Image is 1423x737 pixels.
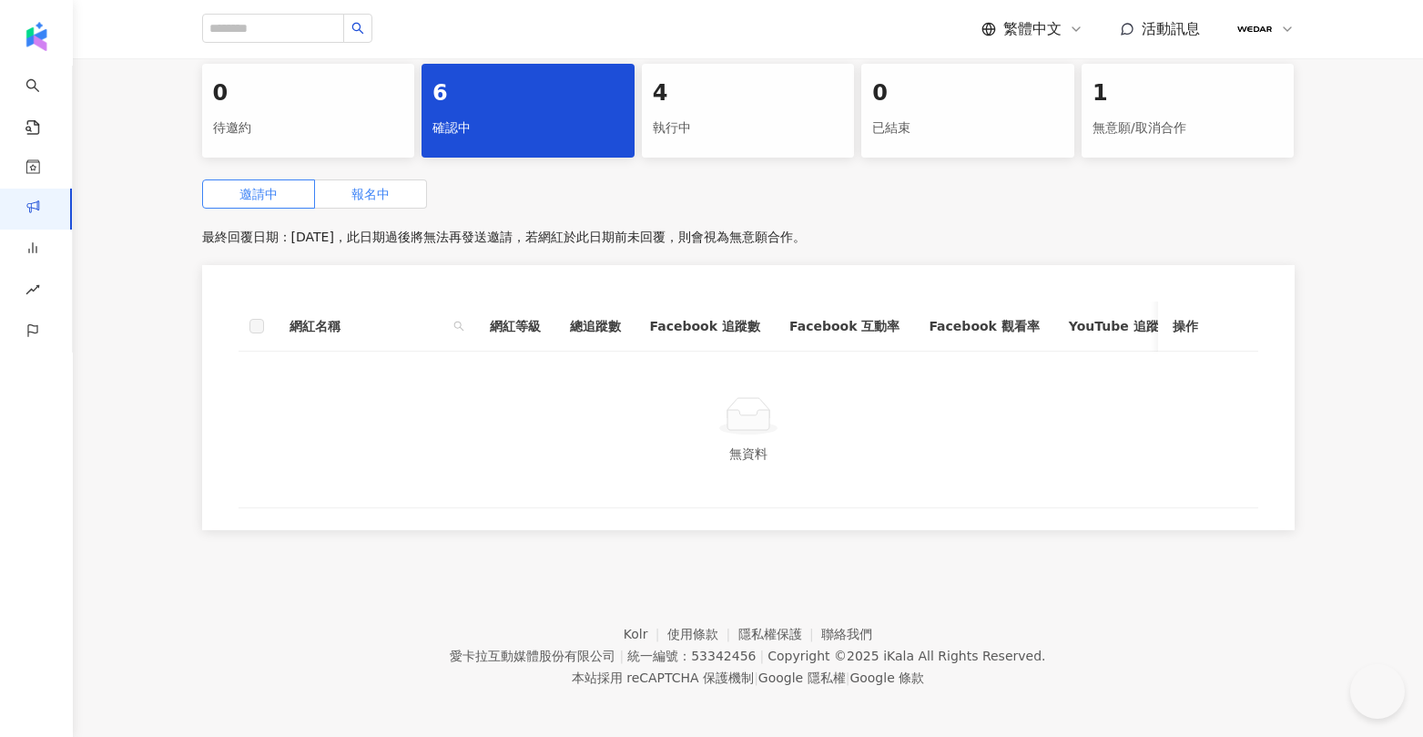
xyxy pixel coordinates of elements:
[351,187,390,201] span: 報名中
[619,649,624,663] span: |
[849,670,924,685] a: Google 條款
[758,670,846,685] a: Google 隱私權
[1142,20,1200,37] span: 活動訊息
[1003,19,1062,39] span: 繁體中文
[1350,664,1405,719] iframe: Help Scout Beacon - Open
[25,271,40,312] span: rise
[738,627,822,641] a: 隱私權保護
[432,113,624,144] div: 確認中
[239,187,278,201] span: 邀請中
[1093,113,1284,144] div: 無意願/取消合作
[213,113,404,144] div: 待邀約
[453,321,464,332] span: search
[450,312,468,340] span: search
[635,302,775,352] th: Facebook 追蹤數
[432,78,624,109] div: 6
[25,66,62,137] a: search
[22,22,51,51] img: logo icon
[260,444,1236,464] div: 無資料
[202,223,1295,251] p: 最終回覆日期：[DATE]，此日期過後將無法再發送邀請，若網紅於此日期前未回覆，則會視為無意願合作。
[624,627,667,641] a: Kolr
[627,649,756,663] div: 統一編號：53342456
[883,649,914,663] a: iKala
[872,113,1063,144] div: 已結束
[759,649,764,663] span: |
[653,78,844,109] div: 4
[872,78,1063,109] div: 0
[213,78,404,109] div: 0
[653,113,844,144] div: 執行中
[914,302,1053,352] th: Facebook 觀看率
[1237,12,1272,46] img: 07016.png
[450,649,615,663] div: 愛卡拉互動媒體股份有限公司
[846,670,850,685] span: |
[1054,302,1186,352] th: YouTube 追蹤數
[767,649,1045,663] div: Copyright © 2025 All Rights Reserved.
[667,627,738,641] a: 使用條款
[775,302,914,352] th: Facebook 互動率
[1158,302,1258,352] th: 操作
[475,302,555,352] th: 網紅等級
[555,302,635,352] th: 總追蹤數
[821,627,872,641] a: 聯絡我們
[290,316,446,336] span: 網紅名稱
[351,22,364,35] span: search
[1093,78,1284,109] div: 1
[754,670,758,685] span: |
[572,667,924,689] span: 本站採用 reCAPTCHA 保護機制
